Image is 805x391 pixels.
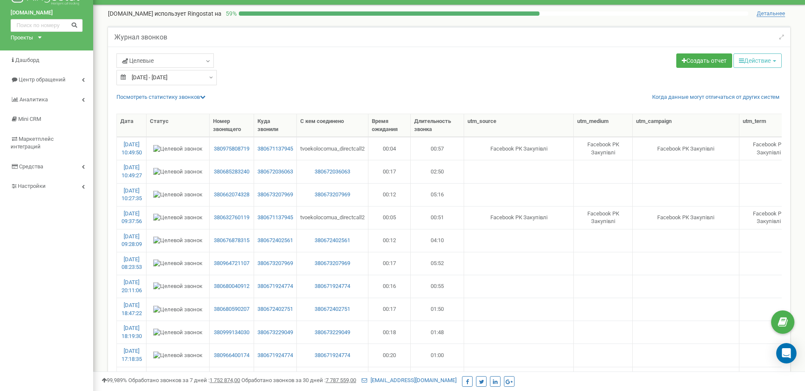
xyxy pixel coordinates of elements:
[757,10,785,17] span: Детальнее
[411,252,464,275] td: 05:52
[633,137,739,160] td: Facebook РК Закупівлі
[297,137,368,160] td: tvoekolocomua_directcall2
[122,348,142,362] a: [DATE] 17:18:35
[257,145,293,153] a: 380671137945
[257,214,293,222] a: 380671137945
[11,19,83,32] input: Поиск по номеру
[411,160,464,183] td: 02:50
[368,252,411,275] td: 00:17
[153,329,202,337] img: Целевой звонок
[213,282,250,290] a: 380680040912
[11,136,54,150] span: Маркетплейс интеграций
[411,114,464,137] th: Длительность звонка
[122,279,142,293] a: [DATE] 20:11:06
[122,56,154,65] span: Целевые
[241,377,356,383] span: Обработано звонков за 30 дней :
[221,9,239,18] p: 59 %
[676,53,732,68] a: Создать отчет
[257,237,293,245] a: 380672402561
[368,160,411,183] td: 00:17
[108,9,221,18] p: [DOMAIN_NAME]
[300,329,365,337] a: 380673229049
[368,298,411,321] td: 00:17
[122,325,142,339] a: [DATE] 18:19:30
[300,305,365,313] a: 380672402751
[11,9,83,17] a: [DOMAIN_NAME]
[213,329,250,337] a: 380999134030
[18,183,46,189] span: Настройки
[300,352,365,360] a: 380671924774
[257,282,293,290] a: 380671924774
[464,114,574,137] th: utm_source
[368,321,411,344] td: 00:18
[213,145,250,153] a: 380975808719
[213,191,250,199] a: 380662074328
[122,141,142,156] a: [DATE] 10:49:50
[122,371,142,385] a: [DATE] 16:35:36
[114,34,167,41] h5: Журнал звонков
[733,53,782,68] button: Действие
[411,275,464,298] td: 00:55
[297,206,368,229] td: tvoekolocomua_directcall2
[153,306,202,314] img: Целевой звонок
[574,137,633,160] td: Facebook РК Закупівлі
[153,352,202,360] img: Целевой звонок
[153,168,202,176] img: Целевой звонок
[213,305,250,313] a: 380680590207
[574,206,633,229] td: Facebook РК Закупівлі
[153,214,202,222] img: Целевой звонок
[257,305,293,313] a: 380672402751
[411,229,464,252] td: 04:10
[210,377,240,383] u: 1 752 874,00
[411,344,464,366] td: 01:00
[368,137,411,160] td: 00:04
[368,183,411,206] td: 00:12
[153,237,202,245] img: Целевой звонок
[411,183,464,206] td: 05:16
[574,114,633,137] th: utm_medium
[326,377,356,383] u: 7 787 559,00
[297,114,368,137] th: С кем соединено
[411,321,464,344] td: 01:48
[19,163,43,170] span: Средства
[116,53,214,68] a: Целевые
[19,96,48,103] span: Аналитика
[652,93,780,101] a: Когда данные могут отличаться от других систем
[19,76,66,83] span: Центр обращений
[300,260,365,268] a: 380673207969
[739,137,798,160] td: Facebook РК Закупівлі
[213,352,250,360] a: 380966400174
[122,233,142,248] a: [DATE] 09:28:09
[257,352,293,360] a: 380671924774
[368,114,411,137] th: Время ожидания
[464,206,574,229] td: Facebook РК Закупівлі
[300,282,365,290] a: 380671924774
[300,237,365,245] a: 380672402561
[300,168,365,176] a: 380672036063
[153,260,202,268] img: Целевой звонок
[411,137,464,160] td: 00:57
[411,367,464,390] td: 01:49
[122,256,142,271] a: [DATE] 08:23:53
[257,191,293,199] a: 380673207969
[213,214,250,222] a: 380632760119
[213,237,250,245] a: 380676878315
[122,187,142,202] a: [DATE] 10:27:35
[739,114,798,137] th: utm_term
[300,191,365,199] a: 380673207969
[153,191,202,199] img: Целевой звонок
[633,206,739,229] td: Facebook РК Закупівлі
[254,114,297,137] th: Куда звонили
[117,114,147,137] th: Дата
[464,137,574,160] td: Facebook РК Закупівлі
[213,168,250,176] a: 380685283240
[15,57,39,63] span: Дашборд
[368,367,411,390] td: 00:14
[368,275,411,298] td: 00:16
[411,298,464,321] td: 01:50
[739,206,798,229] td: Facebook РК Закупівлі
[122,302,142,316] a: [DATE] 18:47:22
[147,114,210,137] th: Статус
[128,377,240,383] span: Обработано звонков за 7 дней :
[257,168,293,176] a: 380672036063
